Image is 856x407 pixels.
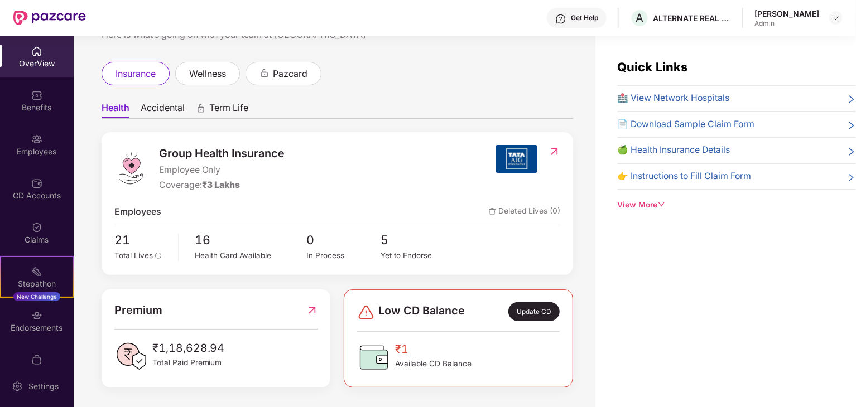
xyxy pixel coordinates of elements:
[1,278,73,289] div: Stepathon
[189,67,226,81] span: wellness
[306,302,318,319] img: RedirectIcon
[378,302,465,321] span: Low CD Balance
[12,381,23,392] img: svg+xml;base64,PHN2ZyBpZD0iU2V0dGluZy0yMHgyMCIgeG1sbnM9Imh0dHA6Ly93d3cudzMub3JnLzIwMDAvc3ZnIiB3aW...
[31,90,42,101] img: svg+xml;base64,PHN2ZyBpZD0iQmVuZWZpdHMiIHhtbG5zPSJodHRwOi8vd3d3LnczLm9yZy8yMDAwL3N2ZyIgd2lkdGg9Ij...
[152,340,225,357] span: ₹1,18,628.94
[549,146,560,157] img: RedirectIcon
[114,251,153,260] span: Total Lives
[636,11,644,25] span: A
[31,310,42,321] img: svg+xml;base64,PHN2ZyBpZD0iRW5kb3JzZW1lbnRzIiB4bWxucz0iaHR0cDovL3d3dy53My5vcmcvMjAwMC9zdmciIHdpZH...
[209,102,248,118] span: Term Life
[152,357,225,369] span: Total Paid Premium
[31,46,42,57] img: svg+xml;base64,PHN2ZyBpZD0iSG9tZSIgeG1sbnM9Imh0dHA6Ly93d3cudzMub3JnLzIwMDAvc3ZnIiB3aWR0aD0iMjAiIG...
[489,205,560,219] span: Deleted Lives (0)
[102,102,129,118] span: Health
[31,134,42,145] img: svg+xml;base64,PHN2ZyBpZD0iRW1wbG95ZWVzIiB4bWxucz0iaHR0cDovL3d3dy53My5vcmcvMjAwMC9zdmciIHdpZHRoPS...
[496,145,537,173] img: insurerIcon
[508,302,560,321] div: Update CD
[25,381,62,392] div: Settings
[196,103,206,113] div: animation
[13,292,60,301] div: New Challenge
[381,231,455,250] span: 5
[31,178,42,189] img: svg+xml;base64,PHN2ZyBpZD0iQ0RfQWNjb3VudHMiIGRhdGEtbmFtZT0iQ0QgQWNjb3VudHMiIHhtbG5zPSJodHRwOi8vd3...
[13,11,86,25] img: New Pazcare Logo
[357,303,375,321] img: svg+xml;base64,PHN2ZyBpZD0iRGFuZ2VyLTMyeDMyIiB4bWxucz0iaHR0cDovL3d3dy53My5vcmcvMjAwMC9zdmciIHdpZH...
[618,60,688,74] span: Quick Links
[381,250,455,261] div: Yet to Endorse
[618,143,730,157] span: 🍏 Health Insurance Details
[31,222,42,233] img: svg+xml;base64,PHN2ZyBpZD0iQ2xhaW0iIHhtbG5zPSJodHRwOi8vd3d3LnczLm9yZy8yMDAwL3N2ZyIgd2lkdGg9IjIwIi...
[571,13,598,22] div: Get Help
[159,178,285,192] div: Coverage:
[155,253,162,259] span: info-circle
[114,152,148,185] img: logo
[847,94,856,105] span: right
[141,102,185,118] span: Accidental
[31,266,42,277] img: svg+xml;base64,PHN2ZyB4bWxucz0iaHR0cDovL3d3dy53My5vcmcvMjAwMC9zdmciIHdpZHRoPSIyMSIgaGVpZ2h0PSIyMC...
[653,13,731,23] div: ALTERNATE REAL ESTATE EXPERIENCES PRIVATE LIMITED
[159,163,285,177] span: Employee Only
[159,145,285,162] span: Group Health Insurance
[555,13,566,25] img: svg+xml;base64,PHN2ZyBpZD0iSGVscC0zMngzMiIgeG1sbnM9Imh0dHA6Ly93d3cudzMub3JnLzIwMDAvc3ZnIiB3aWR0aD...
[618,91,730,105] span: 🏥 View Network Hospitals
[847,146,856,157] span: right
[357,341,391,374] img: CDBalanceIcon
[618,199,856,211] div: View More
[114,231,170,250] span: 21
[114,340,148,373] img: PaidPremiumIcon
[489,208,496,215] img: deleteIcon
[618,169,752,183] span: 👉 Instructions to Fill Claim Form
[259,68,270,78] div: animation
[273,67,307,81] span: pazcard
[658,201,666,209] span: down
[831,13,840,22] img: svg+xml;base64,PHN2ZyBpZD0iRHJvcGRvd24tMzJ4MzIiIHhtbG5zPSJodHRwOi8vd3d3LnczLm9yZy8yMDAwL3N2ZyIgd2...
[114,302,162,319] span: Premium
[395,358,472,370] span: Available CD Balance
[847,172,856,183] span: right
[754,19,819,28] div: Admin
[202,180,241,190] span: ₹3 Lakhs
[195,250,307,261] div: Health Card Available
[31,354,42,365] img: svg+xml;base64,PHN2ZyBpZD0iTXlfT3JkZXJzIiBkYXRhLW5hbWU9Ik15IE9yZGVycyIgeG1sbnM9Imh0dHA6Ly93d3cudz...
[847,120,856,132] span: right
[306,250,381,261] div: In Process
[114,205,161,219] span: Employees
[116,67,156,81] span: insurance
[195,231,307,250] span: 16
[306,231,381,250] span: 0
[618,118,755,132] span: 📄 Download Sample Claim Form
[395,341,472,358] span: ₹1
[754,8,819,19] div: [PERSON_NAME]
